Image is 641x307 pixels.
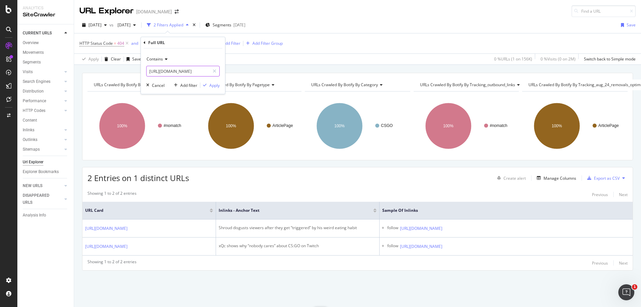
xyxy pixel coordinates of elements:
a: Movements [23,49,69,56]
div: Sitemaps [23,146,40,153]
text: 100% [117,124,128,128]
text: #nomatch [164,123,181,128]
a: Explorer Bookmarks [23,168,69,175]
div: Add Filter Group [252,40,283,46]
div: Movements [23,49,44,56]
a: HTTP Codes [23,107,62,114]
span: Inlinks - Anchor Text [219,207,363,213]
a: NEW URLS [23,182,62,189]
button: Save [124,54,141,64]
div: DISAPPEARED URLS [23,192,56,206]
svg: A chart. [305,97,410,155]
div: Switch back to Simple mode [584,56,636,62]
button: Export as CSV [585,173,620,183]
a: [URL][DOMAIN_NAME] [400,225,442,232]
div: Add Filter [223,40,240,46]
button: [DATE] [79,20,110,30]
button: [DATE] [115,20,139,30]
div: HTTP Codes [23,107,45,114]
span: URLs Crawled By Botify By vertical [94,82,158,88]
div: SiteCrawler [23,11,68,19]
svg: A chart. [522,97,628,155]
text: ArticlePage [598,123,619,128]
div: Manage Columns [544,175,576,181]
div: Add filter [180,83,197,88]
svg: A chart. [414,97,519,155]
button: Manage Columns [534,174,576,182]
a: Analysis Info [23,212,69,219]
button: Save [618,20,636,30]
div: Next [619,192,628,197]
a: Url Explorer [23,159,69,166]
div: times [191,22,197,28]
span: 2024 Oct. 5th [115,22,131,28]
a: Outlinks [23,136,62,143]
div: Previous [592,192,608,197]
button: Apply [79,54,99,64]
button: Previous [592,190,608,198]
span: 2 Entries on 1 distinct URLs [87,172,189,183]
span: HTTP Status Code [79,40,113,46]
div: follow [387,243,398,250]
div: URL Explorer [79,5,134,17]
text: #nomatch [490,123,507,128]
span: 404 [117,39,124,48]
div: Clear [111,56,121,62]
button: Add Filter Group [243,39,283,47]
span: 1 [632,284,637,290]
a: Inlinks [23,127,62,134]
button: Next [619,259,628,267]
button: Add filter [171,82,197,89]
div: [DOMAIN_NAME] [136,8,172,15]
div: Showing 1 to 2 of 2 entries [87,259,137,267]
div: Segments [23,59,41,66]
a: Segments [23,59,69,66]
div: Previous [592,260,608,266]
span: URLs Crawled By Botify By tracking_outbound_links [420,82,515,88]
text: ArticlePage [272,123,293,128]
div: arrow-right-arrow-left [175,9,179,14]
div: Create alert [503,175,526,181]
div: Save [627,22,636,28]
button: Add Filter [214,39,240,47]
div: 2 Filters Applied [154,22,183,28]
span: URLs Crawled By Botify By pagetype [203,82,270,88]
span: vs [110,22,115,28]
div: Search Engines [23,78,50,85]
button: Apply [200,82,220,89]
div: Url Explorer [23,159,43,166]
text: 100% [443,124,453,128]
a: Search Engines [23,78,62,85]
button: and [131,40,138,46]
div: Overview [23,39,39,46]
span: Contains [147,56,163,62]
div: Analysis Info [23,212,46,219]
div: Export as CSV [594,175,620,181]
div: Visits [23,68,33,75]
button: 2 Filters Applied [144,20,191,30]
span: URL Card [85,207,208,213]
button: Previous [592,259,608,267]
a: Distribution [23,88,62,95]
a: [URL][DOMAIN_NAME] [85,243,128,250]
span: Sample of Inlinks [382,207,620,213]
button: Create alert [494,173,526,183]
div: Distribution [23,88,44,95]
h4: URLs Crawled By Botify By pagetype [201,80,296,90]
div: Save [132,56,141,62]
a: CURRENT URLS [23,30,62,37]
div: CURRENT URLS [23,30,52,37]
a: Visits [23,68,62,75]
a: Content [23,117,69,124]
div: A chart. [196,97,302,155]
button: Clear [102,54,121,64]
div: [DATE] [233,22,245,28]
svg: A chart. [87,97,193,155]
div: Next [619,260,628,266]
div: Apply [88,56,99,62]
